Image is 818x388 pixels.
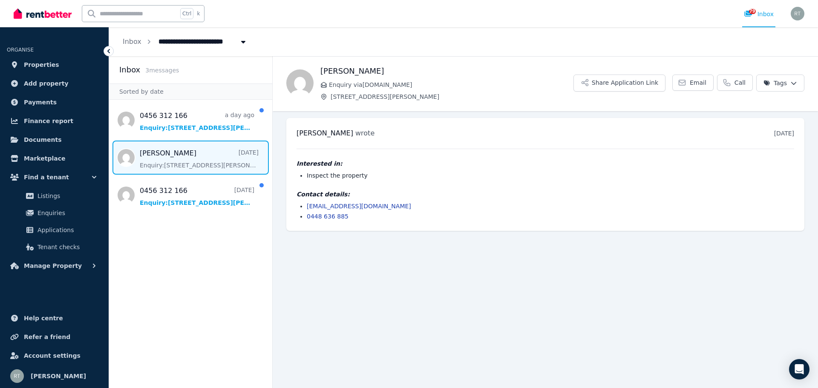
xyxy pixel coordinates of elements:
[140,111,254,132] a: 0456 312 166a day agoEnquiry:[STREET_ADDRESS][PERSON_NAME].
[7,150,102,167] a: Marketplace
[24,313,63,323] span: Help centre
[109,83,272,100] div: Sorted by date
[789,359,809,379] div: Open Intercom Messenger
[197,10,200,17] span: k
[320,65,573,77] h1: [PERSON_NAME]
[7,257,102,274] button: Manage Property
[37,208,95,218] span: Enquiries
[286,69,314,97] img: Gus
[24,153,65,164] span: Marketplace
[749,9,756,14] span: 79
[7,56,102,73] a: Properties
[307,171,794,180] li: Inspect the property
[37,225,95,235] span: Applications
[24,116,73,126] span: Finance report
[7,328,102,345] a: Refer a friend
[763,79,787,87] span: Tags
[573,75,665,92] button: Share Application Link
[24,261,82,271] span: Manage Property
[7,169,102,186] button: Find a tenant
[756,75,804,92] button: Tags
[744,10,774,18] div: Inbox
[791,7,804,20] img: Rodney Tabone
[10,369,24,383] img: Rodney Tabone
[31,371,86,381] span: [PERSON_NAME]
[690,78,706,87] span: Email
[145,67,179,74] span: 3 message s
[119,64,140,76] h2: Inbox
[123,37,141,46] a: Inbox
[774,130,794,137] time: [DATE]
[24,135,62,145] span: Documents
[10,204,98,221] a: Enquiries
[307,203,411,210] a: [EMAIL_ADDRESS][DOMAIN_NAME]
[297,129,353,137] span: [PERSON_NAME]
[7,310,102,327] a: Help centre
[7,112,102,129] a: Finance report
[24,60,59,70] span: Properties
[7,131,102,148] a: Documents
[109,27,261,56] nav: Breadcrumb
[355,129,374,137] span: wrote
[307,213,349,220] a: 0448 636 885
[297,159,794,168] h4: Interested in:
[10,221,98,239] a: Applications
[140,186,254,207] a: 0456 312 166[DATE]Enquiry:[STREET_ADDRESS][PERSON_NAME].
[24,332,70,342] span: Refer a friend
[24,172,69,182] span: Find a tenant
[7,47,34,53] span: ORGANISE
[297,190,794,198] h4: Contact details:
[10,187,98,204] a: Listings
[7,347,102,364] a: Account settings
[24,78,69,89] span: Add property
[37,191,95,201] span: Listings
[331,92,573,101] span: [STREET_ADDRESS][PERSON_NAME]
[24,97,57,107] span: Payments
[37,242,95,252] span: Tenant checks
[140,148,259,170] a: [PERSON_NAME][DATE]Enquiry:[STREET_ADDRESS][PERSON_NAME].
[7,75,102,92] a: Add property
[109,100,272,216] nav: Message list
[672,75,714,91] a: Email
[7,94,102,111] a: Payments
[717,75,753,91] a: Call
[734,78,746,87] span: Call
[24,351,81,361] span: Account settings
[10,239,98,256] a: Tenant checks
[14,7,72,20] img: RentBetter
[180,8,193,19] span: Ctrl
[329,80,573,89] span: Enquiry via [DOMAIN_NAME]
